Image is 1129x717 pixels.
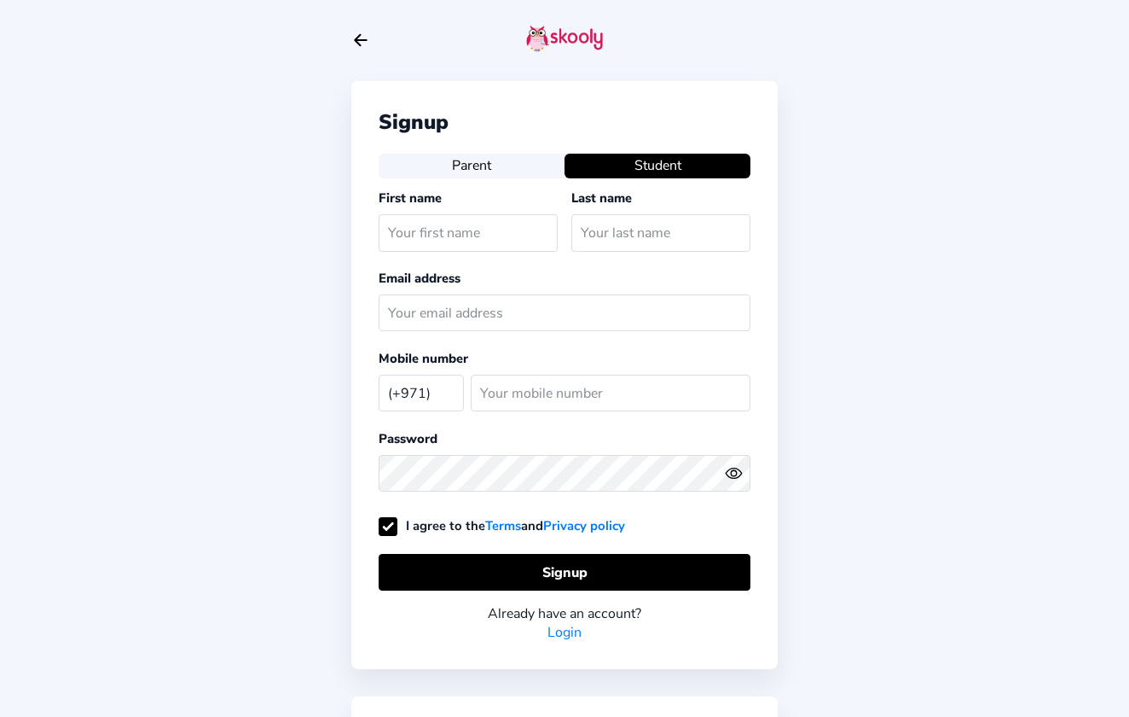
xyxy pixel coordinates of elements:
button: Parent [379,154,564,178]
a: Login [547,623,582,642]
button: Signup [379,554,750,591]
button: Student [564,154,750,178]
label: I agree to the and [379,517,625,534]
ion-icon: eye outline [725,464,743,482]
label: Password [379,430,437,447]
input: Your mobile number [471,375,750,411]
label: Mobile number [379,350,468,367]
input: Your email address [379,294,750,331]
input: Your last name [571,214,750,251]
div: Signup [379,108,750,136]
input: Your first name [379,214,558,251]
a: Terms [485,517,521,534]
img: skooly-logo.png [526,25,603,52]
button: eye outlineeye off outline [725,464,750,482]
label: Email address [379,270,460,287]
label: Last name [571,189,632,207]
a: Privacy policy [543,517,625,534]
div: Already have an account? [379,604,750,623]
label: First name [379,189,442,207]
button: arrow back outline [351,31,370,50]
